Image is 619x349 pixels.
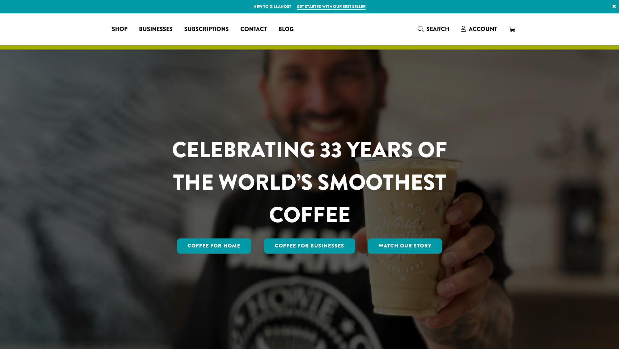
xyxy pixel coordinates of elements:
[469,25,497,33] span: Account
[368,238,442,254] a: Watch Our Story
[151,134,468,231] h1: CELEBRATING 33 YEARS OF THE WORLD’S SMOOTHEST COFFEE
[240,25,267,34] span: Contact
[264,238,355,254] a: Coffee For Businesses
[112,25,127,34] span: Shop
[412,23,455,35] a: Search
[177,238,252,254] a: Coffee for Home
[426,25,449,33] span: Search
[106,23,133,35] a: Shop
[184,25,229,34] span: Subscriptions
[278,25,294,34] span: Blog
[297,4,366,10] a: Get started with our best seller
[139,25,173,34] span: Businesses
